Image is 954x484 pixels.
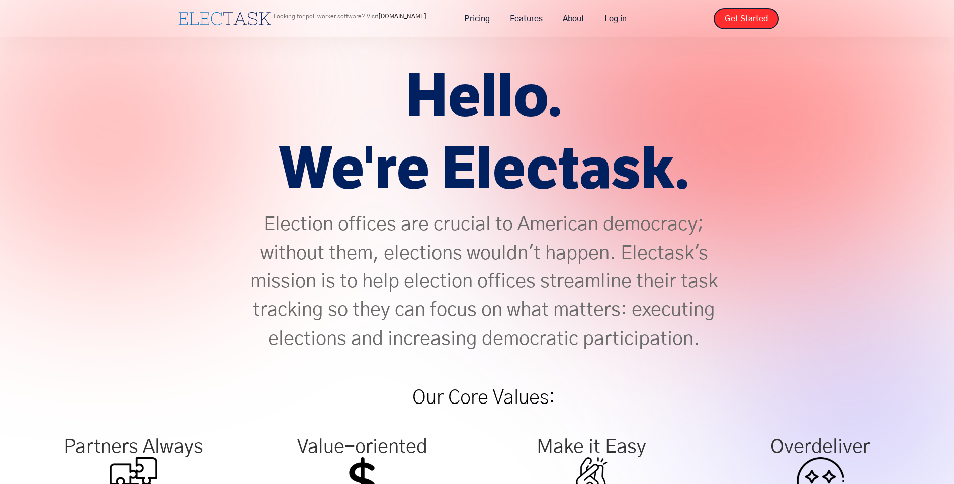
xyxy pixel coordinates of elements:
div: Overdeliver [711,442,930,452]
a: [DOMAIN_NAME] [378,13,426,19]
p: Looking for poll worker software? Visit [274,13,426,19]
p: Election offices are crucial to American democracy; without them, elections wouldn't happen. Elec... [247,211,720,354]
a: Features [500,8,553,29]
a: Get Started [714,8,779,29]
a: home [176,10,274,28]
div: Value-oriented [253,442,472,452]
div: Partners Always [24,442,243,452]
a: Log in [594,8,637,29]
h1: Our Core Values: [247,374,720,422]
h1: Hello. We're Electask. [247,60,720,206]
div: Make it Easy [482,442,701,452]
a: Pricing [454,8,500,29]
a: About [553,8,594,29]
